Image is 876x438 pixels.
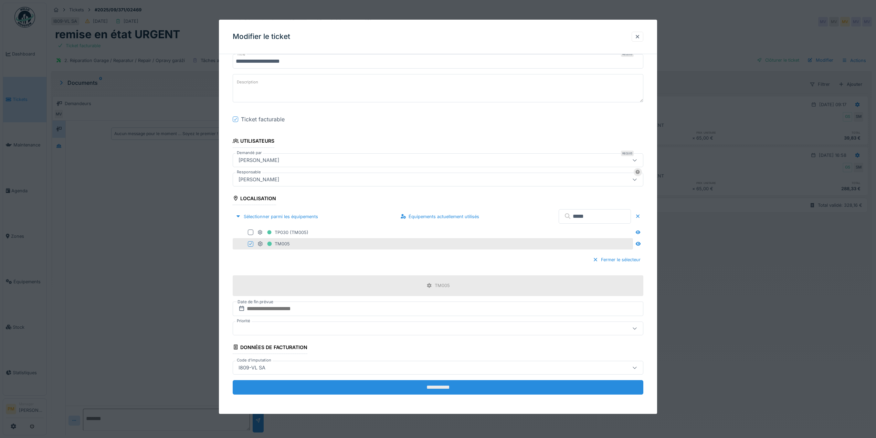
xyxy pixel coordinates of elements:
label: Date de fin prévue [237,298,274,306]
label: Titre [235,51,247,57]
div: Fermer le sélecteur [590,255,643,264]
div: [PERSON_NAME] [236,156,282,164]
div: Requis [621,51,634,57]
div: Sélectionner parmi les équipements [233,212,321,221]
div: Utilisateurs [233,136,274,148]
div: Ticket facturable [241,115,285,124]
div: Données de facturation [233,342,307,354]
div: I809-VL SA [236,364,268,371]
label: Demandé par [235,150,263,156]
h3: Modifier le ticket [233,32,290,41]
label: Code d'imputation [235,357,273,363]
div: Équipements actuellement utilisés [398,212,482,221]
div: TP030 (TM005) [257,228,308,237]
div: TM005 [257,240,290,248]
label: Responsable [235,169,262,175]
div: Requis [621,151,634,156]
div: Localisation [233,193,276,205]
label: Description [235,78,260,87]
div: TM005 [435,283,450,289]
div: [PERSON_NAME] [236,176,282,183]
label: Priorité [235,318,252,324]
